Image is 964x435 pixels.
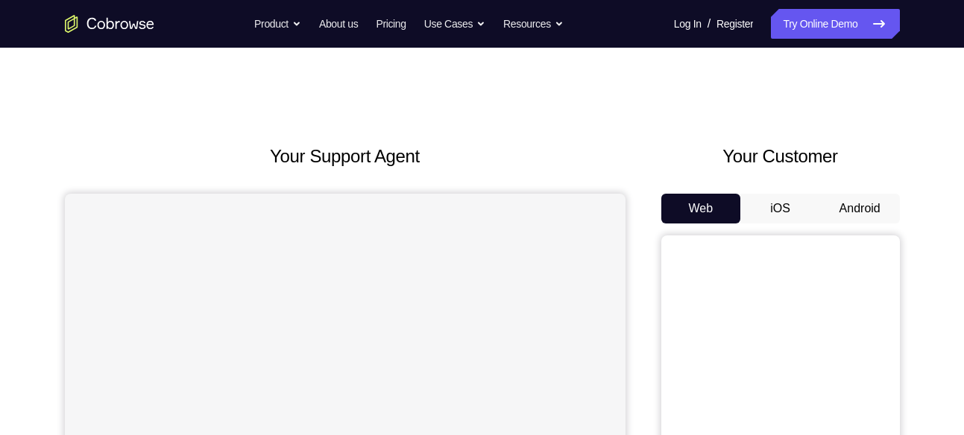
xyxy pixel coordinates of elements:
[319,9,358,39] a: About us
[254,9,301,39] button: Product
[661,194,741,223] button: Web
[771,9,899,39] a: Try Online Demo
[65,143,626,170] h2: Your Support Agent
[424,9,485,39] button: Use Cases
[716,9,753,39] a: Register
[740,194,820,223] button: iOS
[376,9,406,39] a: Pricing
[820,194,900,223] button: Android
[503,9,564,39] button: Resources
[674,9,702,39] a: Log In
[65,15,154,33] a: Go to the home page
[661,143,900,170] h2: Your Customer
[708,15,711,33] span: /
